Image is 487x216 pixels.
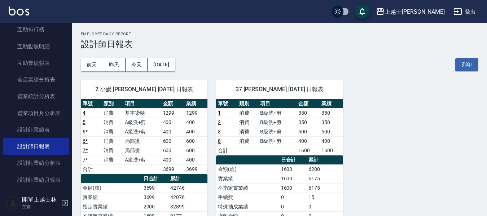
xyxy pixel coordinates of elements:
td: 350 [297,108,320,118]
td: A級洗+剪 [123,118,161,127]
td: 600 [161,146,184,155]
td: 32899 [168,202,207,211]
span: 37 [PERSON_NAME] [DATE] 日報表 [225,86,334,93]
td: 不指定實業績 [216,183,279,193]
div: 上越士[PERSON_NAME] [385,7,445,16]
button: 昨天 [103,58,126,71]
td: 0 [279,193,307,202]
img: Logo [9,6,29,16]
td: 消費 [237,127,258,136]
td: 消費 [237,118,258,127]
th: 累計 [168,174,207,184]
td: 消費 [102,118,123,127]
td: 合計 [81,164,102,174]
td: 1600 [279,164,307,174]
button: 上越士[PERSON_NAME] [373,4,448,19]
td: 1600 [279,174,307,183]
th: 累計 [307,155,343,165]
a: 互助業績報表 [3,55,69,71]
a: 互助排行榜 [3,21,69,38]
td: 消費 [102,127,123,136]
td: 消費 [102,155,123,164]
td: 500 [297,127,320,136]
td: 400 [297,136,320,146]
h5: 開單上越士林 [22,196,59,203]
td: 3699 [161,164,184,174]
a: 全店業績分析表 [3,71,69,88]
td: 0 [307,202,343,211]
a: 營業項目月分析表 [3,105,69,122]
a: 營業統計分析表 [3,88,69,105]
a: 設計師業績分析表 [3,155,69,171]
td: 400 [161,118,184,127]
td: 指定實業績 [81,202,142,211]
h2: Employee Daily Report [81,32,478,36]
th: 金額 [297,99,320,109]
td: 局部燙 [123,146,161,155]
td: B級洗+剪 [258,118,297,127]
th: 金額 [161,99,184,109]
td: 合計 [216,146,237,155]
td: 1600 [297,146,320,155]
button: save [355,4,369,19]
td: 3699 [142,193,168,202]
td: 400 [320,136,343,146]
td: 金額(虛) [81,183,142,193]
a: 3 [218,129,221,135]
td: A級洗+剪 [123,127,161,136]
button: 登出 [451,5,478,18]
td: 400 [184,118,207,127]
td: 手續費 [216,193,279,202]
td: B級洗+剪 [258,108,297,118]
button: 列印 [455,58,478,71]
td: A級洗+剪 [123,155,161,164]
td: 1299 [161,108,184,118]
td: 6175 [307,174,343,183]
a: 設計師日報表 [3,138,69,155]
td: 400 [161,127,184,136]
th: 項目 [123,99,161,109]
a: 設計師排行榜 [3,188,69,205]
a: 互助點數明細 [3,38,69,55]
td: 600 [184,136,207,146]
td: 350 [297,118,320,127]
button: 前天 [81,58,103,71]
td: 實業績 [216,174,279,183]
td: 400 [184,127,207,136]
a: 設計師業績表 [3,122,69,138]
td: 消費 [102,136,123,146]
td: 消費 [102,146,123,155]
td: 1600 [320,146,343,155]
a: 4 [83,110,85,116]
a: 2 [218,119,221,125]
td: 350 [320,118,343,127]
td: 600 [161,136,184,146]
td: 實業績 [81,193,142,202]
td: 局部燙 [123,136,161,146]
td: 42746 [168,183,207,193]
table: a dense table [81,99,207,174]
td: 400 [184,155,207,164]
td: B級洗+剪 [258,127,297,136]
th: 類別 [237,99,258,109]
td: 消費 [237,136,258,146]
th: 單號 [81,99,102,109]
th: 業績 [320,99,343,109]
td: 2000 [142,202,168,211]
td: 3699 [142,183,168,193]
td: 500 [320,127,343,136]
td: 消費 [237,108,258,118]
th: 業績 [184,99,207,109]
h3: 設計師日報表 [81,39,478,49]
a: 1 [218,110,221,116]
th: 日合計 [279,155,307,165]
th: 日合計 [142,174,168,184]
td: 15 [307,193,343,202]
td: 金額(虛) [216,164,279,174]
th: 單號 [216,99,237,109]
td: 消費 [102,108,123,118]
td: 基本染髮 [123,108,161,118]
td: 0 [279,202,307,211]
td: 特殊抽成業績 [216,202,279,211]
p: 主管 [22,203,59,210]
